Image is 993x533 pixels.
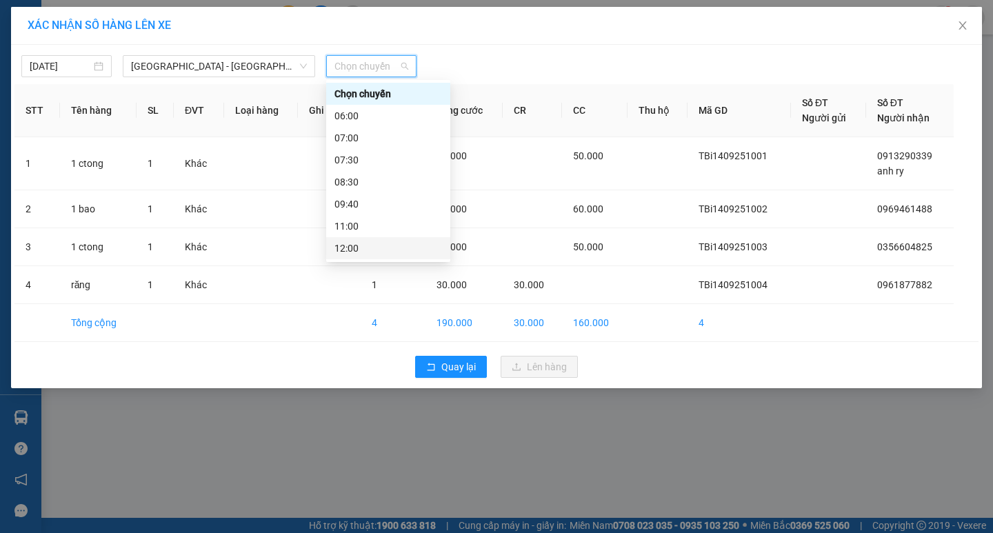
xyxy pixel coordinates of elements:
[877,165,904,177] span: anh ry
[573,241,603,252] span: 50.000
[299,62,308,70] span: down
[957,20,968,31] span: close
[174,266,224,304] td: Khác
[562,304,628,342] td: 160.000
[334,174,442,190] div: 08:30
[334,197,442,212] div: 09:40
[501,356,578,378] button: uploadLên hàng
[437,150,467,161] span: 50.000
[60,266,137,304] td: răng
[415,356,487,378] button: rollbackQuay lại
[14,84,60,137] th: STT
[877,150,932,161] span: 0913290339
[426,362,436,373] span: rollback
[372,279,377,290] span: 1
[425,84,503,137] th: Tổng cước
[14,228,60,266] td: 3
[628,84,688,137] th: Thu hộ
[334,219,442,234] div: 11:00
[437,279,467,290] span: 30.000
[361,304,425,342] td: 4
[224,84,299,137] th: Loại hàng
[30,59,91,74] input: 14/09/2025
[334,56,408,77] span: Chọn chuyến
[148,158,153,169] span: 1
[334,130,442,145] div: 07:00
[877,112,930,123] span: Người nhận
[877,241,932,252] span: 0356604825
[334,241,442,256] div: 12:00
[943,7,982,46] button: Close
[802,97,828,108] span: Số ĐT
[14,137,60,190] td: 1
[148,241,153,252] span: 1
[137,84,174,137] th: SL
[14,190,60,228] td: 2
[326,83,450,105] div: Chọn chuyến
[14,266,60,304] td: 4
[688,304,791,342] td: 4
[877,97,903,108] span: Số ĐT
[174,228,224,266] td: Khác
[699,150,768,161] span: TBi1409251001
[298,84,361,137] th: Ghi chú
[699,203,768,214] span: TBi1409251002
[503,84,562,137] th: CR
[28,19,171,32] span: XÁC NHẬN SỐ HÀNG LÊN XE
[437,203,467,214] span: 60.000
[148,279,153,290] span: 1
[437,241,467,252] span: 50.000
[877,203,932,214] span: 0969461488
[60,84,137,137] th: Tên hàng
[334,108,442,123] div: 06:00
[174,84,224,137] th: ĐVT
[699,279,768,290] span: TBi1409251004
[503,304,562,342] td: 30.000
[562,84,628,137] th: CC
[60,304,137,342] td: Tổng cộng
[60,228,137,266] td: 1 ctong
[699,241,768,252] span: TBi1409251003
[573,150,603,161] span: 50.000
[131,56,307,77] span: Hà Nội - Thái Thụy (45 chỗ)
[425,304,503,342] td: 190.000
[802,112,846,123] span: Người gửi
[573,203,603,214] span: 60.000
[174,190,224,228] td: Khác
[148,203,153,214] span: 1
[334,152,442,168] div: 07:30
[174,137,224,190] td: Khác
[60,190,137,228] td: 1 bao
[688,84,791,137] th: Mã GD
[60,137,137,190] td: 1 ctong
[514,279,544,290] span: 30.000
[334,86,442,101] div: Chọn chuyến
[877,279,932,290] span: 0961877882
[441,359,476,374] span: Quay lại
